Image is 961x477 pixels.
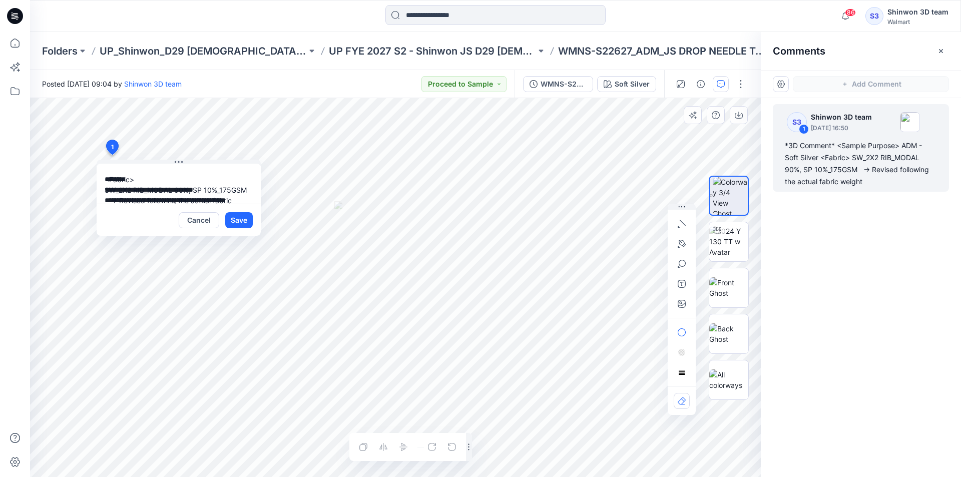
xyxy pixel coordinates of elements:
[845,9,856,17] span: 86
[811,123,872,133] p: [DATE] 16:50
[523,76,593,92] button: WMNS-S22627_ADM_JS DROP NEEDLE Tank
[111,143,114,152] span: 1
[597,76,656,92] button: Soft Silver
[887,18,948,26] div: Walmart
[709,277,748,298] img: Front Ghost
[615,79,650,90] div: Soft Silver
[42,44,78,58] a: Folders
[865,7,883,25] div: S3
[773,45,825,57] h2: Comments
[887,6,948,18] div: Shinwon 3D team
[558,44,765,58] p: WMNS-S22627_ADM_JS DROP NEEDLE Tank
[225,212,253,228] button: Save
[693,76,709,92] button: Details
[811,111,872,123] p: Shinwon 3D team
[42,79,182,89] span: Posted [DATE] 09:04 by
[793,76,949,92] button: Add Comment
[541,79,587,90] div: WMNS-S22627_ADM_JS DROP NEEDLE Tank
[787,112,807,132] div: S3
[713,177,748,215] img: Colorway 3/4 View Ghost
[329,44,536,58] a: UP FYE 2027 S2 - Shinwon JS D29 [DEMOGRAPHIC_DATA] Sleepwear
[709,323,748,344] img: Back Ghost
[799,124,809,134] div: 1
[124,80,182,88] a: Shinwon 3D team
[709,226,748,257] img: 2024 Y 130 TT w Avatar
[179,212,219,228] button: Cancel
[709,369,748,390] img: All colorways
[785,140,937,188] div: *3D Comment* <Sample Purpose> ADM - Soft Silver <Fabric> SW_2X2 RIB_MODAL 90%, SP 10%_175GSM -> R...
[100,44,307,58] a: UP_Shinwon_D29 [DEMOGRAPHIC_DATA] Sleep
